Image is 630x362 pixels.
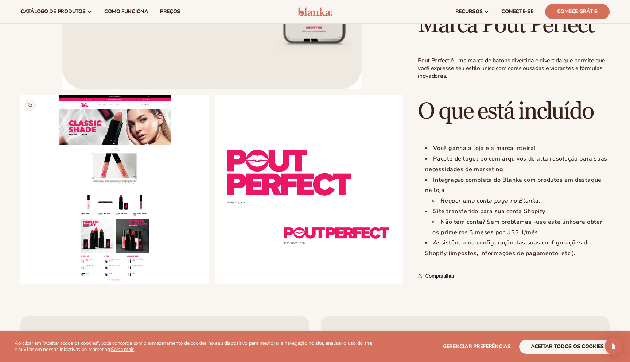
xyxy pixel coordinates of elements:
[440,197,540,205] font: Requer uma conta paga no Blanka.
[15,340,372,353] font: Ao clicar em "Aceitar todos os cookies", você concorda com o armazenamento de cookies no seu disp...
[536,218,572,226] a: use este link
[545,4,610,19] a: Comece grátis
[418,268,456,284] button: Compartilhar
[455,8,483,15] font: recursos
[440,218,536,226] font: Não tem conta? Sem problemas -
[298,7,332,16] img: logotipo
[443,340,511,354] button: Gerenciar preferências
[104,8,148,15] font: Como funciona
[418,57,605,80] font: Pout Perfect é uma marca de batons divertida e divertida que permite que você expresse seu estilo...
[519,340,615,354] button: aceitar todos os cookies
[425,273,454,279] font: Compartilhar
[425,239,591,257] font: Assistência na configuração das suas configurações do Shopify (impostos, informações de pagamento...
[425,176,601,195] font: Integração completa do Blanka com produtos em destaque na loja
[432,218,602,236] font: para obter os primeiros 3 meses por US$ 1/mês.
[111,346,134,353] a: Saiba mais
[418,97,593,126] font: O que está incluído
[20,8,85,15] font: catálogo de produtos
[425,155,607,173] font: Pacote de logotipo com arquivos de alta resolução para suas necessidades de marketing
[160,8,180,15] font: preços
[501,8,533,15] font: CONECTE-SE
[433,144,536,152] font: Você ganha a loja e a marca inteira!
[605,337,622,355] div: Open Intercom Messenger
[418,11,594,39] font: Marca Pout Perfect
[531,343,604,350] font: aceitar todos os cookies
[433,207,545,215] font: Site transferido para sua conta Shopify
[443,343,511,350] font: Gerenciar preferências
[557,8,598,15] font: Comece grátis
